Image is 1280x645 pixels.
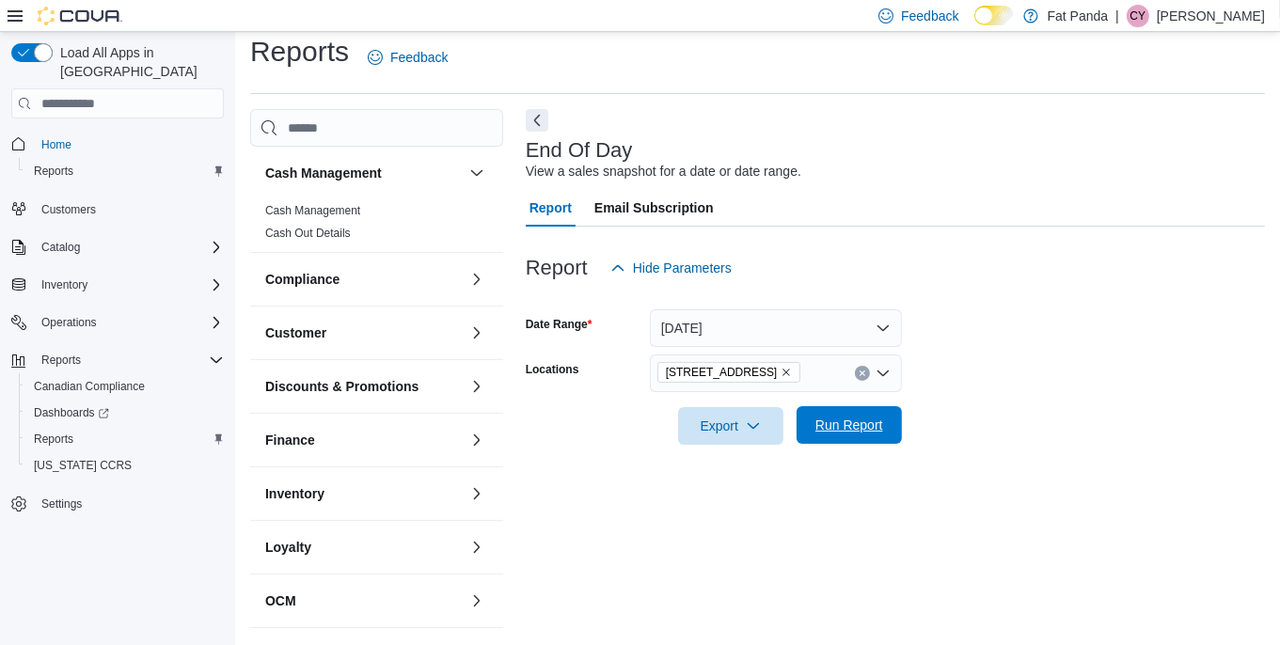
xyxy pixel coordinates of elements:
h3: Finance [265,431,315,449]
button: Compliance [265,270,462,289]
a: Home [34,134,79,156]
span: Load All Apps in [GEOGRAPHIC_DATA] [53,43,224,81]
button: Customer [466,322,488,344]
h3: Customer [265,323,326,342]
button: Cash Management [466,162,488,184]
button: Reports [4,347,231,373]
nav: Complex example [11,122,224,566]
button: [US_STATE] CCRS [19,452,231,479]
span: Catalog [41,240,80,255]
span: Email Subscription [594,189,714,227]
span: Washington CCRS [26,454,224,477]
a: Dashboards [19,400,231,426]
button: Hide Parameters [603,249,739,287]
button: Canadian Compliance [19,373,231,400]
img: Cova [38,7,122,25]
a: Dashboards [26,401,117,424]
a: Cash Management [265,204,360,217]
span: Canadian Compliance [34,379,145,394]
span: Customers [34,197,224,221]
span: Reports [34,432,73,447]
button: Export [678,407,783,445]
button: Run Report [797,406,902,444]
a: Customers [34,198,103,221]
button: OCM [265,591,462,610]
h3: Cash Management [265,164,382,182]
span: Home [41,137,71,152]
p: | [1115,5,1119,27]
span: Operations [41,315,97,330]
button: Catalog [4,234,231,260]
a: Feedback [360,39,455,76]
a: Reports [26,428,81,450]
button: Clear input [855,366,870,381]
span: Cash Management [265,203,360,218]
span: Dashboards [34,405,109,420]
button: Finance [265,431,462,449]
span: 239 Manitoba Ave - Selkirk [657,362,801,383]
button: Settings [4,490,231,517]
span: Home [34,132,224,155]
button: Customers [4,196,231,223]
h3: End Of Day [526,139,633,162]
span: Reports [34,349,224,371]
button: Next [526,109,548,132]
button: Discounts & Promotions [466,375,488,398]
h3: Discounts & Promotions [265,377,419,396]
h1: Reports [250,33,349,71]
button: Operations [34,311,104,334]
button: Inventory [265,484,462,503]
span: Reports [26,428,224,450]
button: Customer [265,323,462,342]
span: Operations [34,311,224,334]
button: Remove 239 Manitoba Ave - Selkirk from selection in this group [781,367,792,378]
span: Catalog [34,236,224,259]
button: Reports [19,158,231,184]
a: [US_STATE] CCRS [26,454,139,477]
span: Dark Mode [974,25,975,26]
span: Feedback [901,7,958,25]
button: Cash Management [265,164,462,182]
a: Canadian Compliance [26,375,152,398]
span: Export [689,407,772,445]
h3: Loyalty [265,538,311,557]
div: Cordell Yarych [1127,5,1149,27]
span: Run Report [815,416,883,434]
button: Inventory [34,274,95,296]
button: Reports [19,426,231,452]
a: Settings [34,493,89,515]
button: Discounts & Promotions [265,377,462,396]
span: Reports [34,164,73,179]
a: Cash Out Details [265,227,351,240]
span: Inventory [34,274,224,296]
button: Compliance [466,268,488,291]
span: Reports [26,160,224,182]
span: [STREET_ADDRESS] [666,363,778,382]
button: Home [4,130,231,157]
button: [DATE] [650,309,902,347]
span: Dashboards [26,401,224,424]
h3: Inventory [265,484,324,503]
span: Hide Parameters [633,259,732,277]
h3: OCM [265,591,296,610]
button: Loyalty [466,536,488,558]
button: Inventory [466,482,488,505]
label: Locations [526,362,579,377]
p: [PERSON_NAME] [1157,5,1265,27]
span: CY [1130,5,1146,27]
span: Feedback [390,48,448,67]
p: Fat Panda [1048,5,1109,27]
button: Inventory [4,272,231,298]
button: Operations [4,309,231,336]
span: Inventory [41,277,87,292]
input: Dark Mode [974,6,1014,25]
div: View a sales snapshot for a date or date range. [526,162,801,181]
span: Reports [41,353,81,368]
button: Open list of options [876,366,891,381]
span: Canadian Compliance [26,375,224,398]
span: Cash Out Details [265,226,351,241]
button: Finance [466,429,488,451]
h3: Report [526,257,588,279]
div: Cash Management [250,199,503,252]
button: Reports [34,349,88,371]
